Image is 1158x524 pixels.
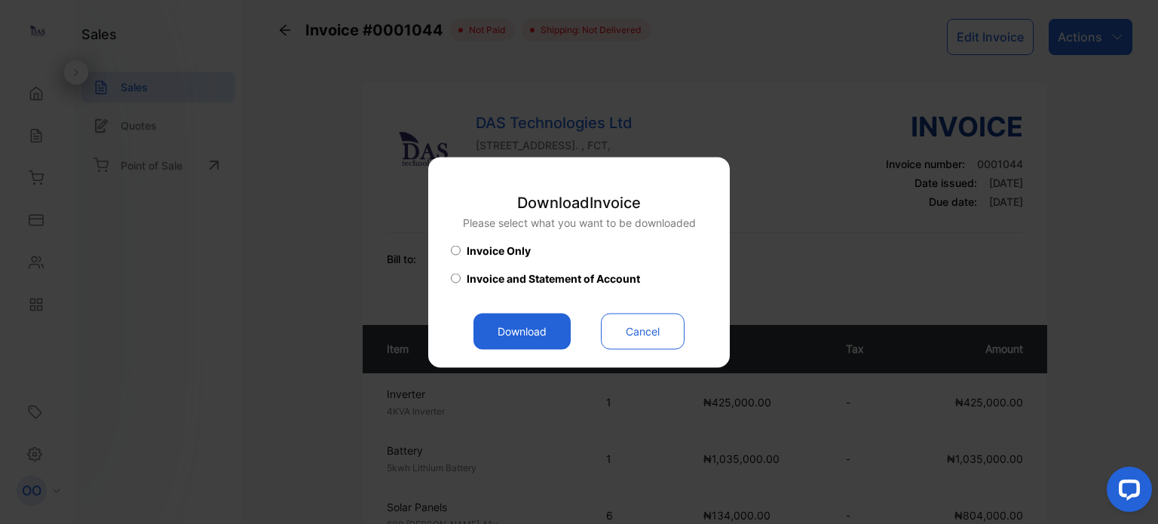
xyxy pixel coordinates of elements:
span: Invoice and Statement of Account [467,270,640,286]
button: Download [473,313,571,349]
p: Download Invoice [463,191,696,213]
span: Invoice Only [467,242,531,258]
iframe: LiveChat chat widget [1095,461,1158,524]
button: Cancel [601,313,685,349]
p: Please select what you want to be downloaded [463,214,696,230]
